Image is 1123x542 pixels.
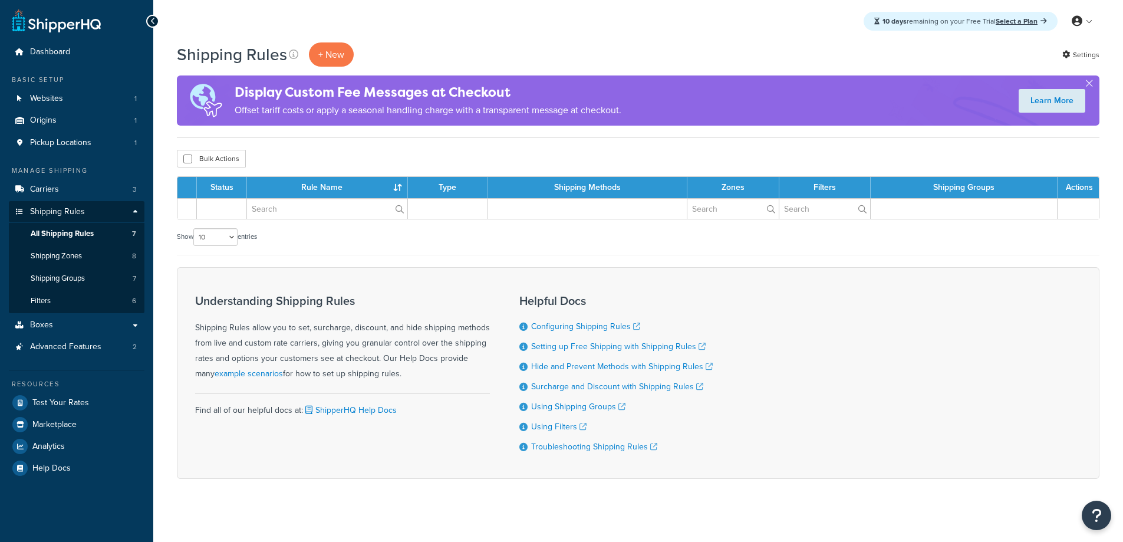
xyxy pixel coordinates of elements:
[9,166,144,176] div: Manage Shipping
[1058,177,1099,198] th: Actions
[9,201,144,313] li: Shipping Rules
[519,294,713,307] h3: Helpful Docs
[1082,501,1111,530] button: Open Resource Center
[177,228,257,246] label: Show entries
[134,138,137,148] span: 1
[12,9,101,32] a: ShipperHQ Home
[132,229,136,239] span: 7
[134,94,137,104] span: 1
[30,138,91,148] span: Pickup Locations
[247,199,407,219] input: Search
[31,229,94,239] span: All Shipping Rules
[9,379,144,389] div: Resources
[864,12,1058,31] div: remaining on your Free Trial
[31,274,85,284] span: Shipping Groups
[247,177,408,198] th: Rule Name
[531,400,625,413] a: Using Shipping Groups
[215,367,283,380] a: example scenarios
[531,320,640,333] a: Configuring Shipping Rules
[9,268,144,290] li: Shipping Groups
[488,177,687,198] th: Shipping Methods
[195,393,490,418] div: Find all of our helpful docs at:
[9,223,144,245] li: All Shipping Rules
[9,75,144,85] div: Basic Setup
[132,251,136,261] span: 8
[193,228,238,246] select: Showentries
[687,199,779,219] input: Search
[134,116,137,126] span: 1
[9,179,144,201] a: Carriers 3
[531,360,713,373] a: Hide and Prevent Methods with Shipping Rules
[9,314,144,336] a: Boxes
[9,436,144,457] a: Analytics
[882,16,907,27] strong: 10 days
[133,185,137,195] span: 3
[9,132,144,154] a: Pickup Locations 1
[31,296,51,306] span: Filters
[9,336,144,358] li: Advanced Features
[32,442,65,452] span: Analytics
[195,294,490,382] div: Shipping Rules allow you to set, surcharge, discount, and hide shipping methods from live and cus...
[531,340,706,353] a: Setting up Free Shipping with Shipping Rules
[235,102,621,119] p: Offset tariff costs or apply a seasonal handling charge with a transparent message at checkout.
[195,294,490,307] h3: Understanding Shipping Rules
[9,110,144,132] a: Origins 1
[32,464,71,474] span: Help Docs
[531,421,587,433] a: Using Filters
[9,458,144,479] a: Help Docs
[303,404,397,416] a: ShipperHQ Help Docs
[133,274,136,284] span: 7
[197,177,247,198] th: Status
[30,207,85,217] span: Shipping Rules
[531,380,703,393] a: Surcharge and Discount with Shipping Rules
[31,251,82,261] span: Shipping Zones
[9,88,144,110] li: Websites
[9,223,144,245] a: All Shipping Rules 7
[1062,47,1099,63] a: Settings
[531,441,657,453] a: Troubleshooting Shipping Rules
[30,116,57,126] span: Origins
[9,268,144,290] a: Shipping Groups 7
[996,16,1047,27] a: Select a Plan
[30,47,70,57] span: Dashboard
[177,75,235,126] img: duties-banner-06bc72dcb5fe05cb3f9472aba00be2ae8eb53ab6f0d8bb03d382ba314ac3c341.png
[9,110,144,132] li: Origins
[30,94,63,104] span: Websites
[9,414,144,435] a: Marketplace
[309,42,354,67] p: + New
[177,43,287,66] h1: Shipping Rules
[132,296,136,306] span: 6
[30,185,59,195] span: Carriers
[9,290,144,312] li: Filters
[177,150,246,167] button: Bulk Actions
[9,245,144,267] a: Shipping Zones 8
[30,342,101,352] span: Advanced Features
[9,392,144,413] a: Test Your Rates
[9,132,144,154] li: Pickup Locations
[9,41,144,63] a: Dashboard
[32,398,89,408] span: Test Your Rates
[9,336,144,358] a: Advanced Features 2
[408,177,488,198] th: Type
[9,290,144,312] a: Filters 6
[1019,89,1085,113] a: Learn More
[779,199,870,219] input: Search
[9,179,144,201] li: Carriers
[687,177,779,198] th: Zones
[32,420,77,430] span: Marketplace
[235,83,621,102] h4: Display Custom Fee Messages at Checkout
[30,320,53,330] span: Boxes
[9,88,144,110] a: Websites 1
[871,177,1058,198] th: Shipping Groups
[9,245,144,267] li: Shipping Zones
[133,342,137,352] span: 2
[779,177,871,198] th: Filters
[9,201,144,223] a: Shipping Rules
